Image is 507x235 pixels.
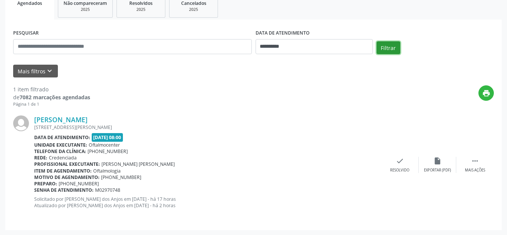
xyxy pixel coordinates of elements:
[13,27,39,39] label: PESQUISAR
[89,142,120,148] span: Oftalmocenter
[49,155,77,161] span: Credenciada
[13,93,90,101] div: de
[13,115,29,131] img: img
[471,157,479,165] i: 
[424,168,451,173] div: Exportar (PDF)
[34,168,92,174] b: Item de agendamento:
[34,196,381,209] p: Solicitado por [PERSON_NAME] dos Anjos em [DATE] - há 17 horas Atualizado por [PERSON_NAME] dos A...
[101,174,141,180] span: [PHONE_NUMBER]
[396,157,404,165] i: check
[34,134,90,141] b: Data de atendimento:
[390,168,409,173] div: Resolvido
[34,161,100,167] b: Profissional executante:
[88,148,128,155] span: [PHONE_NUMBER]
[101,161,175,167] span: [PERSON_NAME] [PERSON_NAME]
[13,85,90,93] div: 1 item filtrado
[34,148,86,155] b: Telefone da clínica:
[34,142,87,148] b: Unidade executante:
[34,180,57,187] b: Preparo:
[482,89,490,97] i: print
[122,7,160,12] div: 2025
[64,7,107,12] div: 2025
[377,41,400,54] button: Filtrar
[34,115,88,124] a: [PERSON_NAME]
[34,155,47,161] b: Rede:
[59,180,99,187] span: [PHONE_NUMBER]
[13,65,58,78] button: Mais filtroskeyboard_arrow_down
[34,174,100,180] b: Motivo de agendamento:
[95,187,120,193] span: M02970748
[256,27,310,39] label: DATA DE ATENDIMENTO
[93,168,121,174] span: Oftalmologia
[478,85,494,101] button: print
[92,133,123,142] span: [DATE] 08:00
[13,101,90,108] div: Página 1 de 1
[45,67,54,75] i: keyboard_arrow_down
[465,168,485,173] div: Mais ações
[34,187,94,193] b: Senha de atendimento:
[175,7,212,12] div: 2025
[34,124,381,130] div: [STREET_ADDRESS][PERSON_NAME]
[433,157,442,165] i: insert_drive_file
[20,94,90,101] strong: 7082 marcações agendadas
